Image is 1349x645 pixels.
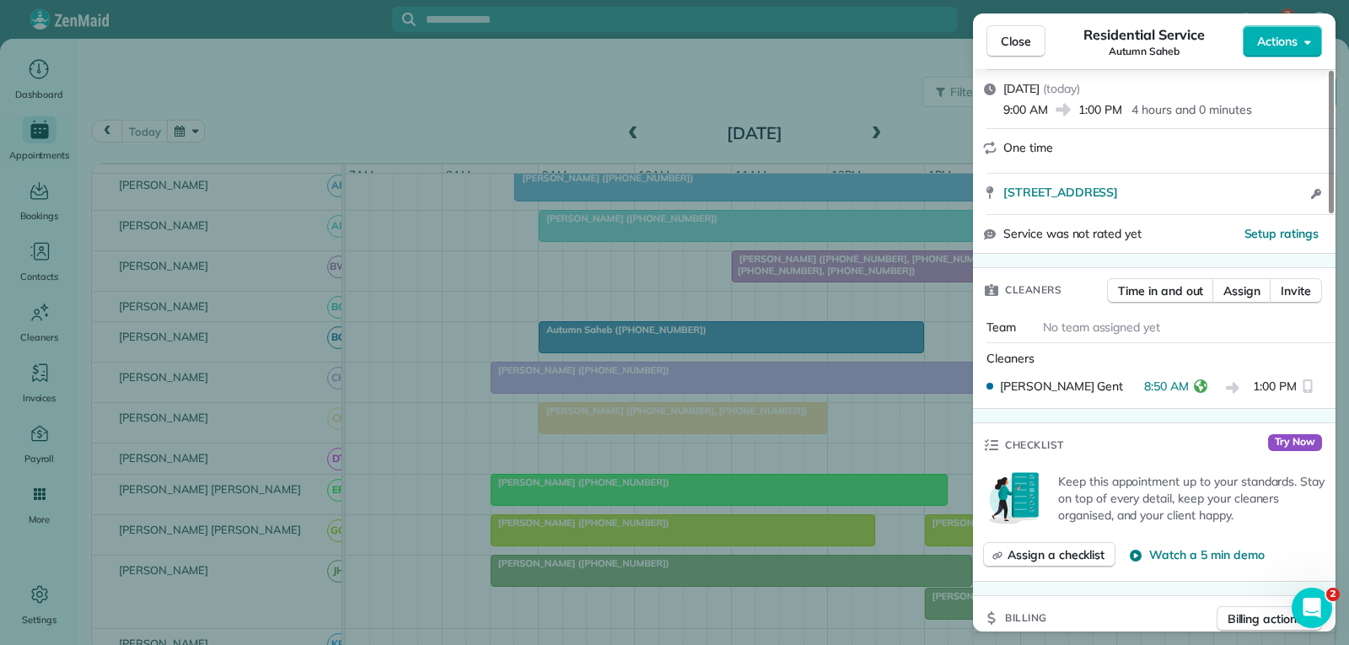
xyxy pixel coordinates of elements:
[1005,282,1061,298] span: Cleaners
[1212,278,1271,304] button: Assign
[1003,184,1306,201] a: [STREET_ADDRESS]
[1001,33,1031,50] span: Close
[1003,81,1040,96] span: [DATE]
[986,320,1016,335] span: Team
[1003,225,1142,243] span: Service was not rated yet
[1083,24,1204,45] span: Residential Service
[1268,434,1322,451] span: Try Now
[1043,81,1080,96] span: ( today )
[1058,473,1325,524] p: Keep this appointment up to your standards. Stay on top of every detail, keep your cleaners organ...
[1281,282,1311,299] span: Invite
[1144,378,1189,399] span: 8:50 AM
[1008,546,1104,563] span: Assign a checklist
[1257,33,1298,50] span: Actions
[1228,610,1303,627] span: Billing actions
[1000,378,1123,395] span: [PERSON_NAME] Gent
[983,542,1115,567] button: Assign a checklist
[1306,184,1325,204] button: Open access information
[986,25,1045,57] button: Close
[1078,101,1122,118] span: 1:00 PM
[1107,278,1214,304] button: Time in and out
[1131,101,1251,118] p: 4 hours and 0 minutes
[1149,546,1264,563] span: Watch a 5 min demo
[1003,101,1048,118] span: 9:00 AM
[1253,378,1297,399] span: 1:00 PM
[1270,278,1322,304] button: Invite
[1223,282,1260,299] span: Assign
[1109,45,1180,58] span: Autumn Saheb
[1003,184,1118,201] span: [STREET_ADDRESS]
[1043,320,1160,335] span: No team assigned yet
[1326,588,1340,601] span: 2
[1244,225,1319,242] button: Setup ratings
[1118,282,1203,299] span: Time in and out
[1292,588,1332,628] iframe: Intercom live chat
[1003,140,1053,155] span: One time
[986,351,1035,366] span: Cleaners
[1244,226,1319,241] span: Setup ratings
[1005,437,1064,454] span: Checklist
[1005,610,1047,626] span: Billing
[1129,546,1264,563] button: Watch a 5 min demo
